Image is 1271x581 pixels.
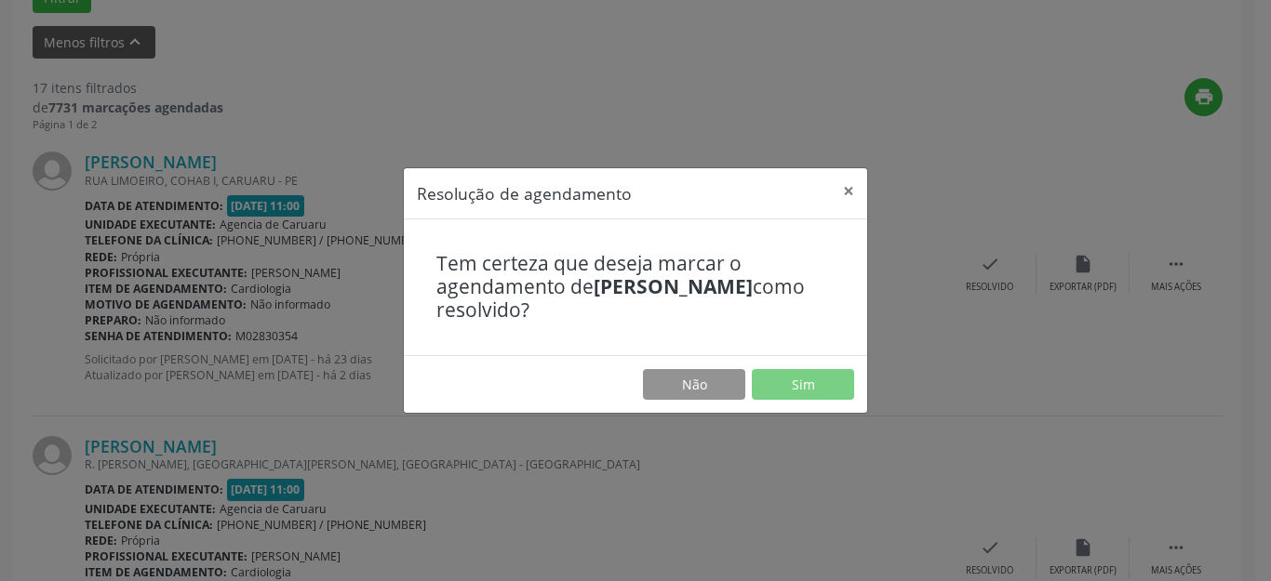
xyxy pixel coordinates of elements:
button: Sim [752,369,854,401]
h5: Resolução de agendamento [417,181,632,205]
button: Não [643,369,745,401]
button: Close [830,168,867,214]
h4: Tem certeza que deseja marcar o agendamento de como resolvido? [436,252,835,323]
b: [PERSON_NAME] [594,273,753,299]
